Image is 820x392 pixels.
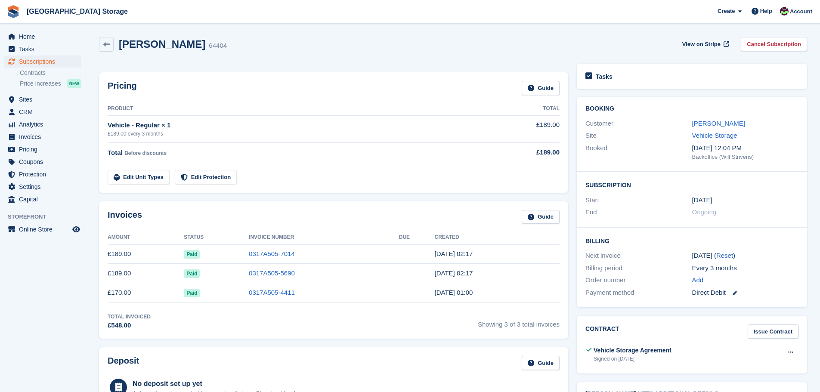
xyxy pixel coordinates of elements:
[108,283,184,302] td: £170.00
[108,244,184,264] td: £189.00
[522,81,560,95] a: Guide
[184,289,200,297] span: Paid
[4,31,81,43] a: menu
[4,93,81,105] a: menu
[585,143,692,161] div: Booked
[585,251,692,261] div: Next invoice
[692,208,717,216] span: Ongoing
[7,5,20,18] img: stora-icon-8386f47178a22dfd0bd8f6a31ec36ba5ce8667c1dd55bd0f319d3a0aa187defe.svg
[108,210,142,224] h2: Invoices
[124,150,167,156] span: Before discounts
[133,379,310,389] div: No deposit set up yet
[175,170,237,184] a: Edit Protection
[20,79,81,88] a: Price increases NEW
[71,224,81,235] a: Preview store
[4,118,81,130] a: menu
[108,231,184,244] th: Amount
[19,143,71,155] span: Pricing
[692,132,737,139] a: Vehicle Storage
[4,143,81,155] a: menu
[108,313,151,321] div: Total Invoiced
[585,288,692,298] div: Payment method
[780,7,789,15] img: Gordy Scott
[4,131,81,143] a: menu
[19,56,71,68] span: Subscriptions
[19,93,71,105] span: Sites
[490,115,560,142] td: £189.00
[184,231,249,244] th: Status
[692,275,704,285] a: Add
[108,170,170,184] a: Edit Unit Types
[184,269,200,278] span: Paid
[399,231,435,244] th: Due
[522,210,560,224] a: Guide
[594,355,671,363] div: Signed on [DATE]
[435,231,560,244] th: Created
[4,156,81,168] a: menu
[490,148,560,157] div: £189.00
[108,149,123,156] span: Total
[19,31,71,43] span: Home
[19,118,71,130] span: Analytics
[585,275,692,285] div: Order number
[692,288,798,298] div: Direct Debit
[184,250,200,259] span: Paid
[19,181,71,193] span: Settings
[692,195,712,205] time: 2025-02-01 01:00:00 UTC
[435,289,473,296] time: 2025-02-01 01:00:44 UTC
[19,193,71,205] span: Capital
[585,324,619,339] h2: Contract
[585,180,798,189] h2: Subscription
[596,73,613,80] h2: Tasks
[790,7,812,16] span: Account
[20,69,81,77] a: Contracts
[718,7,735,15] span: Create
[108,102,490,116] th: Product
[692,251,798,261] div: [DATE] ( )
[249,289,295,296] a: 0317A505-4411
[585,207,692,217] div: End
[108,356,139,370] h2: Deposit
[682,40,721,49] span: View on Stripe
[4,223,81,235] a: menu
[209,41,227,51] div: 64404
[585,119,692,129] div: Customer
[716,252,733,259] a: Reset
[108,130,490,138] div: £189.00 every 3 months
[19,168,71,180] span: Protection
[585,263,692,273] div: Billing period
[585,195,692,205] div: Start
[478,313,560,330] span: Showing 3 of 3 total invoices
[435,269,473,277] time: 2025-05-01 01:17:32 UTC
[19,156,71,168] span: Coupons
[4,181,81,193] a: menu
[760,7,772,15] span: Help
[585,131,692,141] div: Site
[119,38,205,50] h2: [PERSON_NAME]
[8,213,86,221] span: Storefront
[19,223,71,235] span: Online Store
[435,250,473,257] time: 2025-08-01 01:17:51 UTC
[19,131,71,143] span: Invoices
[108,81,137,95] h2: Pricing
[108,120,490,130] div: Vehicle - Regular × 1
[692,143,798,153] div: [DATE] 12:04 PM
[108,321,151,330] div: £548.00
[249,231,399,244] th: Invoice Number
[679,37,731,51] a: View on Stripe
[692,263,798,273] div: Every 3 months
[108,264,184,283] td: £189.00
[23,4,131,19] a: [GEOGRAPHIC_DATA] Storage
[4,43,81,55] a: menu
[4,56,81,68] a: menu
[522,356,560,370] a: Guide
[4,193,81,205] a: menu
[585,105,798,112] h2: Booking
[67,79,81,88] div: NEW
[19,106,71,118] span: CRM
[20,80,61,88] span: Price increases
[594,346,671,355] div: Vehicle Storage Agreement
[585,236,798,245] h2: Billing
[692,120,745,127] a: [PERSON_NAME]
[4,168,81,180] a: menu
